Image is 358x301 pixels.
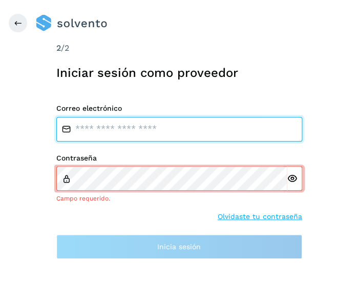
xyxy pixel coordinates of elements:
[218,211,302,222] a: Olvidaste tu contraseña
[56,194,302,203] div: Campo requerido.
[56,154,302,163] label: Contraseña
[157,243,201,250] span: Inicia sesión
[56,66,302,81] h1: Iniciar sesión como proveedor
[56,104,302,113] label: Correo electrónico
[56,42,302,54] div: /2
[56,234,302,259] button: Inicia sesión
[56,43,61,53] span: 2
